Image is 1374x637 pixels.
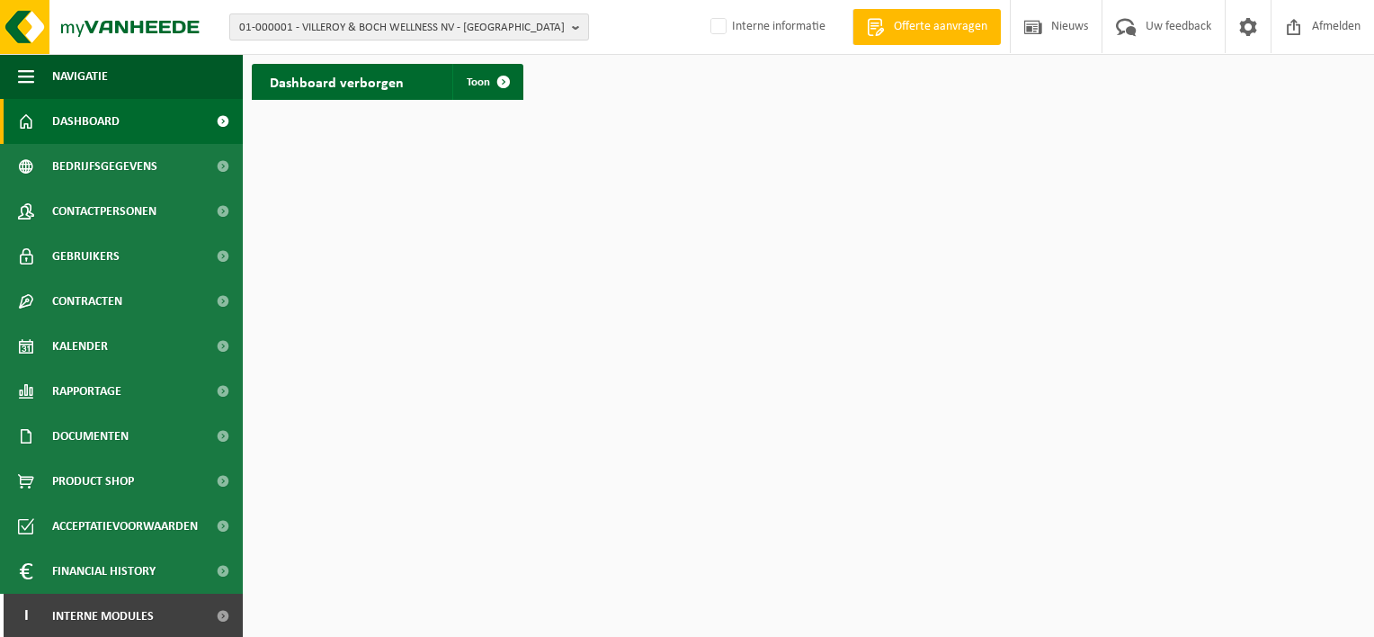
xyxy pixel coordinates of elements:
[52,99,120,144] span: Dashboard
[52,549,156,594] span: Financial History
[52,369,121,414] span: Rapportage
[52,189,156,234] span: Contactpersonen
[239,14,565,41] span: 01-000001 - VILLEROY & BOCH WELLNESS NV - [GEOGRAPHIC_DATA]
[852,9,1001,45] a: Offerte aanvragen
[52,459,134,504] span: Product Shop
[452,64,522,100] a: Toon
[52,234,120,279] span: Gebruikers
[52,279,122,324] span: Contracten
[52,504,198,549] span: Acceptatievoorwaarden
[52,54,108,99] span: Navigatie
[707,13,825,40] label: Interne informatie
[52,324,108,369] span: Kalender
[889,18,992,36] span: Offerte aanvragen
[229,13,589,40] button: 01-000001 - VILLEROY & BOCH WELLNESS NV - [GEOGRAPHIC_DATA]
[52,414,129,459] span: Documenten
[467,76,490,88] span: Toon
[52,144,157,189] span: Bedrijfsgegevens
[252,64,422,99] h2: Dashboard verborgen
